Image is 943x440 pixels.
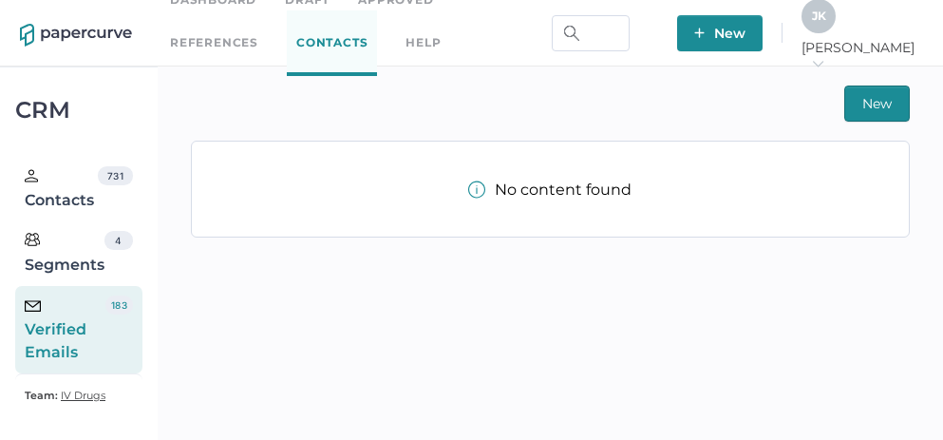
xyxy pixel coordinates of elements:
[15,102,142,119] div: CRM
[20,24,132,47] img: papercurve-logo-colour.7244d18c.svg
[694,15,745,51] span: New
[25,384,105,407] a: Team: IV Drugs
[25,232,40,247] img: segments.b9481e3d.svg
[104,231,133,250] div: 4
[405,32,441,53] div: help
[812,9,826,23] span: J K
[287,10,377,76] a: Contacts
[25,166,98,212] div: Contacts
[844,86,910,122] button: New
[862,86,892,121] span: New
[677,15,763,51] button: New
[25,231,104,277] div: Segments
[25,300,41,312] img: email-icon-black.c777dcea.svg
[25,169,38,182] img: person.20a629c4.svg
[552,15,630,51] input: Search Workspace
[811,57,824,70] i: arrow_right
[468,181,485,199] img: info-tooltip-active.a952ecf1.svg
[564,26,579,41] img: search.bf03fe8b.svg
[170,32,258,53] a: References
[802,39,923,73] span: [PERSON_NAME]
[98,166,132,185] div: 731
[468,181,632,199] div: No content found
[105,296,132,315] div: 183
[694,28,705,38] img: plus-white.e19ec114.svg
[25,296,105,364] div: Verified Emails
[61,389,105,402] span: IV Drugs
